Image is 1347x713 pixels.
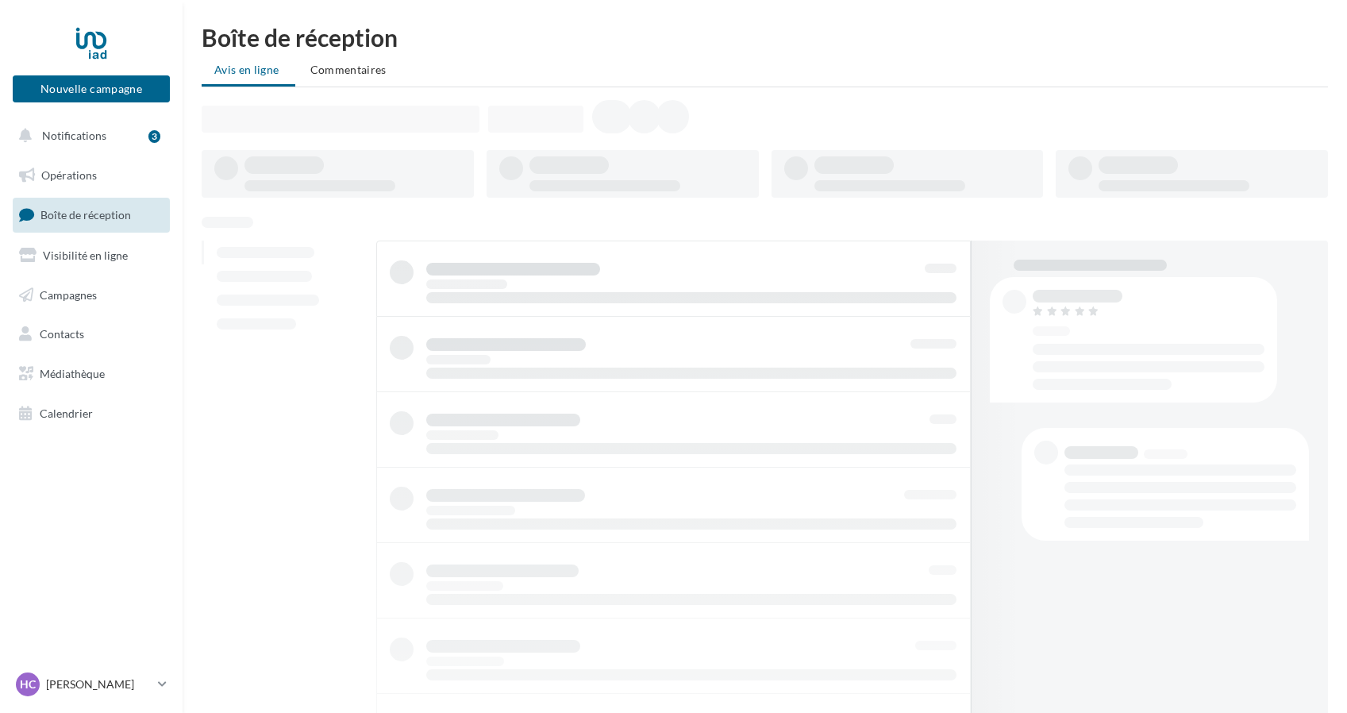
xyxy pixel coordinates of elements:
[148,130,160,143] div: 3
[40,287,97,301] span: Campagnes
[10,357,173,391] a: Médiathèque
[13,669,170,700] a: HC [PERSON_NAME]
[43,249,128,262] span: Visibilité en ligne
[10,318,173,351] a: Contacts
[40,327,84,341] span: Contacts
[202,25,1328,49] div: Boîte de réception
[310,63,387,76] span: Commentaires
[40,367,105,380] span: Médiathèque
[41,168,97,182] span: Opérations
[46,676,152,692] p: [PERSON_NAME]
[10,397,173,430] a: Calendrier
[42,129,106,142] span: Notifications
[10,279,173,312] a: Campagnes
[10,119,167,152] button: Notifications 3
[40,407,93,420] span: Calendrier
[40,208,131,222] span: Boîte de réception
[10,198,173,232] a: Boîte de réception
[10,239,173,272] a: Visibilité en ligne
[20,676,36,692] span: HC
[10,159,173,192] a: Opérations
[13,75,170,102] button: Nouvelle campagne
